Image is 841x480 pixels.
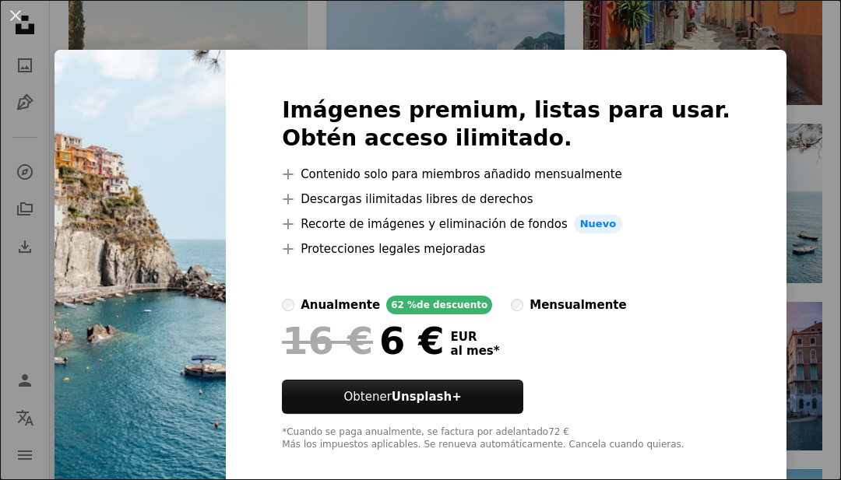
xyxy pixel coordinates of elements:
[282,96,730,152] h2: Imágenes premium, listas para usar. Obtén acceso ilimitado.
[574,215,622,233] span: Nuevo
[282,321,444,361] div: 6 €
[392,390,462,404] strong: Unsplash+
[282,215,730,233] li: Recorte de imágenes y eliminación de fondos
[301,296,380,314] div: anualmente
[282,299,294,311] input: anualmente62 %de descuento
[386,296,492,314] div: 62 % de descuento
[511,299,523,311] input: mensualmente
[282,380,523,414] button: ObtenerUnsplash+
[451,344,500,358] span: al mes *
[530,296,626,314] div: mensualmente
[282,426,730,451] div: *Cuando se paga anualmente, se factura por adelantado 72 € Más los impuestos aplicables. Se renue...
[451,330,500,344] span: EUR
[282,321,373,361] span: 16 €
[282,165,730,184] li: Contenido solo para miembros añadido mensualmente
[282,240,730,258] li: Protecciones legales mejoradas
[282,190,730,208] li: Descargas ilimitadas libres de derechos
